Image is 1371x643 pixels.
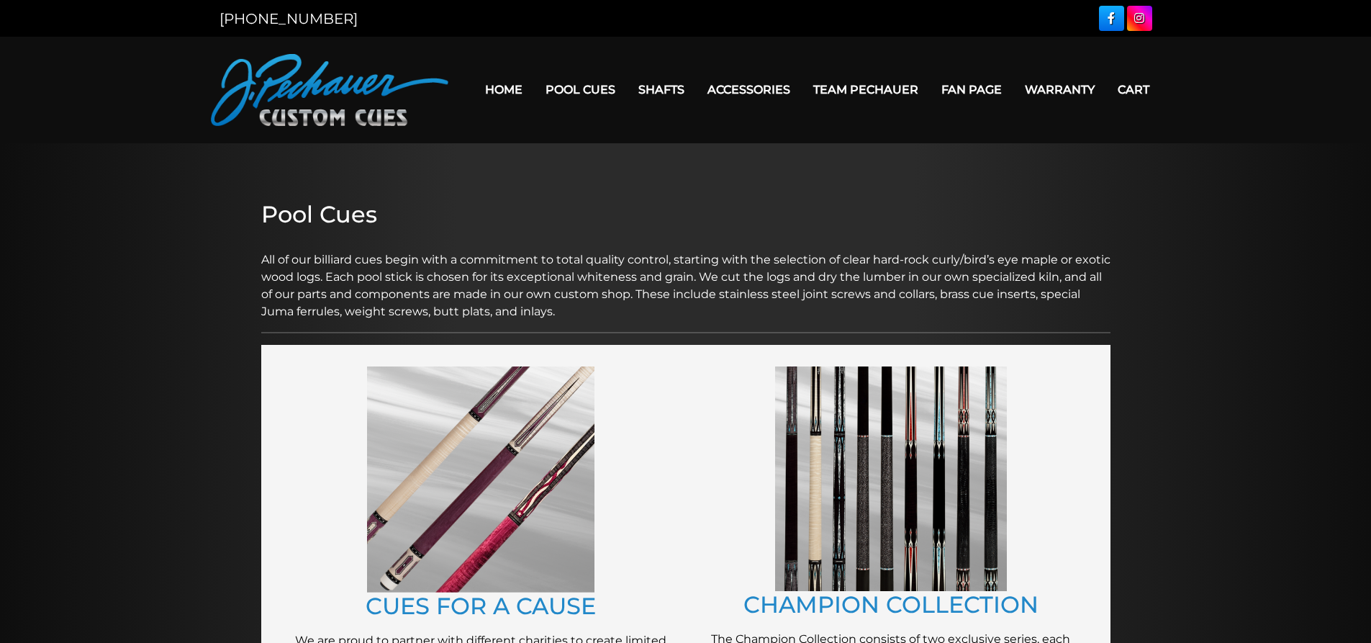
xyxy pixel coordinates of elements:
[534,71,627,108] a: Pool Cues
[743,590,1039,619] a: CHAMPION COLLECTION
[627,71,696,108] a: Shafts
[1013,71,1106,108] a: Warranty
[930,71,1013,108] a: Fan Page
[474,71,534,108] a: Home
[261,234,1110,320] p: All of our billiard cues begin with a commitment to total quality control, starting with the sele...
[220,10,358,27] a: [PHONE_NUMBER]
[261,201,1110,228] h2: Pool Cues
[1106,71,1161,108] a: Cart
[211,54,448,126] img: Pechauer Custom Cues
[366,592,596,620] a: CUES FOR A CAUSE
[696,71,802,108] a: Accessories
[802,71,930,108] a: Team Pechauer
